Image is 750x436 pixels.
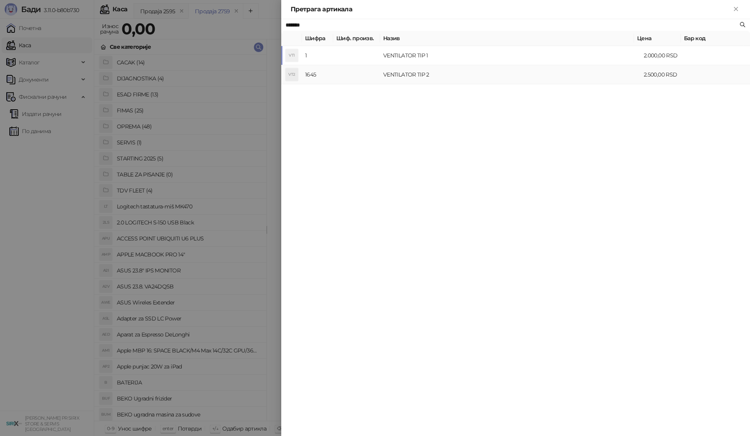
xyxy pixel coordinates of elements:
[380,65,641,84] td: VENTILATOR TIP 2
[380,31,634,46] th: Назив
[286,49,298,62] div: VT1
[286,68,298,81] div: VT2
[380,46,641,65] td: VENTILATOR TIP 1
[333,31,380,46] th: Шиф. произв.
[681,31,743,46] th: Бар код
[641,46,687,65] td: 2.000,00 RSD
[302,31,333,46] th: Шифра
[731,5,741,14] button: Close
[302,46,333,65] td: 1
[291,5,731,14] div: Претрага артикала
[302,65,333,84] td: 1645
[634,31,681,46] th: Цена
[641,65,687,84] td: 2.500,00 RSD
